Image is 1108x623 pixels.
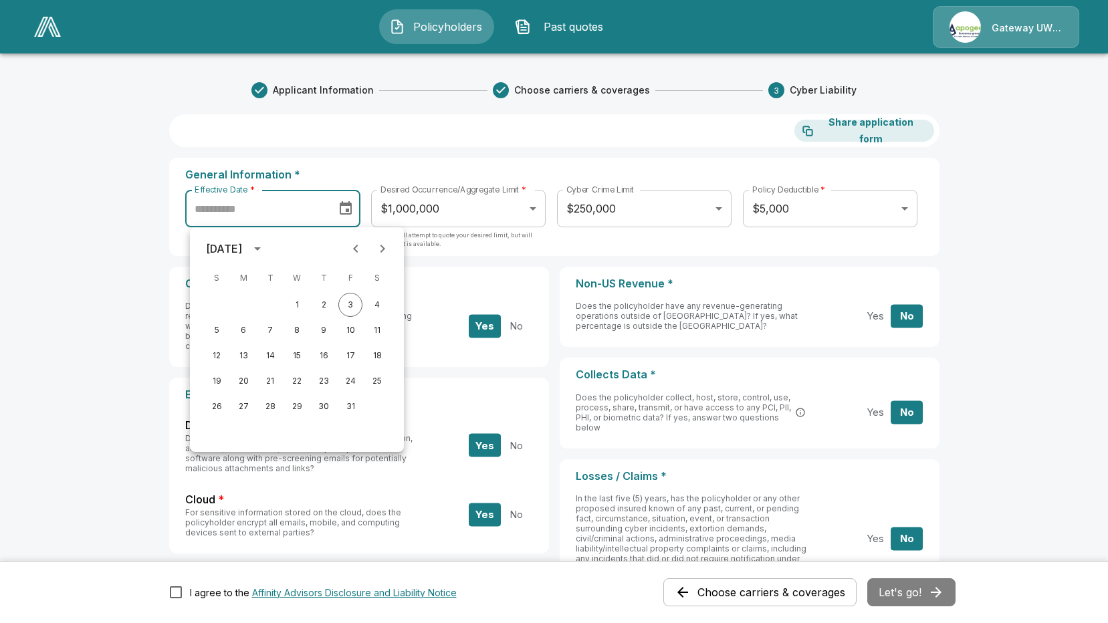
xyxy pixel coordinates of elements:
button: 19 [205,369,229,393]
span: Past quotes [536,19,610,35]
span: Cloud [185,492,215,507]
button: 5 [205,318,229,342]
button: No [891,527,923,550]
span: Does the policyholder protect all devices with encryption, anti-virus, anti-malware, and/or endpo... [185,433,413,473]
button: 13 [231,344,255,368]
button: 7 [258,318,282,342]
button: 31 [338,394,362,418]
button: 18 [365,344,389,368]
span: Friday [338,265,362,291]
span: For sensitive information stored on the cloud, does the policyholder encrypt all emails, mobile, ... [185,507,401,537]
span: Does the policyholder have any revenue-generating operations outside of [GEOGRAPHIC_DATA]? If yes... [576,301,798,331]
span: In the last five (5) years, has the policyholder or any other proposed insured known of any past,... [576,493,806,584]
button: 2 [312,293,336,317]
span: Does the policyholder collect, host, store, control, use, process, share, transmit, or have acces... [576,392,792,432]
span: Thursday [312,265,336,291]
button: 16 [312,344,336,368]
button: Choose carriers & coverages [663,578,857,606]
button: Yes [469,314,501,338]
button: No [500,314,532,338]
img: Past quotes Icon [515,19,531,35]
label: Effective Date [195,184,254,195]
button: 4 [365,293,389,317]
button: 24 [338,369,362,393]
button: 1 [285,293,309,317]
button: 12 [205,344,229,368]
button: 23 [312,369,336,393]
p: Losses / Claims * [576,470,923,483]
button: No [500,503,532,526]
p: Non-US Revenue * [576,277,923,290]
span: Applicant Information [273,84,374,97]
button: 3 [338,293,362,317]
div: $250,000 [557,190,731,227]
span: Sunday [205,265,229,291]
button: PCI: Payment card information. PII: Personally Identifiable Information (names, SSNs, addresses).... [794,406,807,419]
button: 28 [258,394,282,418]
p: General Information * [185,168,923,181]
button: No [891,400,923,424]
label: Cyber Crime Limit [566,184,634,195]
button: 14 [258,344,282,368]
button: 27 [231,394,255,418]
span: Devices [185,418,226,433]
button: 25 [365,369,389,393]
span: Tuesday [258,265,282,291]
text: 3 [774,86,779,96]
button: 15 [285,344,309,368]
div: I agree to the [190,586,457,600]
span: Cyber Liability [790,84,857,97]
button: Past quotes IconPast quotes [505,9,620,44]
div: $5,000 [743,190,917,227]
span: Saturday [365,265,389,291]
button: Policyholders IconPolicyholders [379,9,494,44]
img: AA Logo [34,17,61,37]
button: Yes [859,304,891,328]
span: Policyholders [411,19,484,35]
button: 9 [312,318,336,342]
button: Yes [859,400,891,424]
div: $1,000,000 [371,190,545,227]
div: [DATE] [206,241,242,257]
button: Next month [369,235,396,262]
button: Yes [469,503,501,526]
button: Share application form [794,120,934,142]
label: Desired Occurrence/Aggregate Limit [380,184,526,195]
span: Wednesday [285,265,309,291]
button: calendar view is open, switch to year view [246,237,269,260]
button: No [891,304,923,328]
span: Do policyholder employees authenticate fund transfer requests, prevent unauthorized employees fro... [185,301,412,351]
span: Monday [231,265,255,291]
button: 22 [285,369,309,393]
span: Choose carriers & coverages [514,84,650,97]
button: Yes [469,434,501,457]
button: 6 [231,318,255,342]
button: Yes [859,527,891,550]
button: 20 [231,369,255,393]
label: Policy Deductible [752,184,825,195]
button: Choose date [332,195,359,222]
p: Carriers will attempt to quote your desired limit, but will return what is available. [371,231,545,257]
p: Collects Data * [576,368,923,381]
button: No [500,434,532,457]
button: 30 [312,394,336,418]
button: 21 [258,369,282,393]
button: 8 [285,318,309,342]
button: Previous month [342,235,369,262]
button: 17 [338,344,362,368]
button: 29 [285,394,309,418]
button: 10 [338,318,362,342]
button: I agree to the [252,586,457,600]
p: Cyber Crime * [185,277,533,290]
button: 26 [205,394,229,418]
p: Encryption * [185,388,533,401]
img: Policyholders Icon [389,19,405,35]
button: 11 [365,318,389,342]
